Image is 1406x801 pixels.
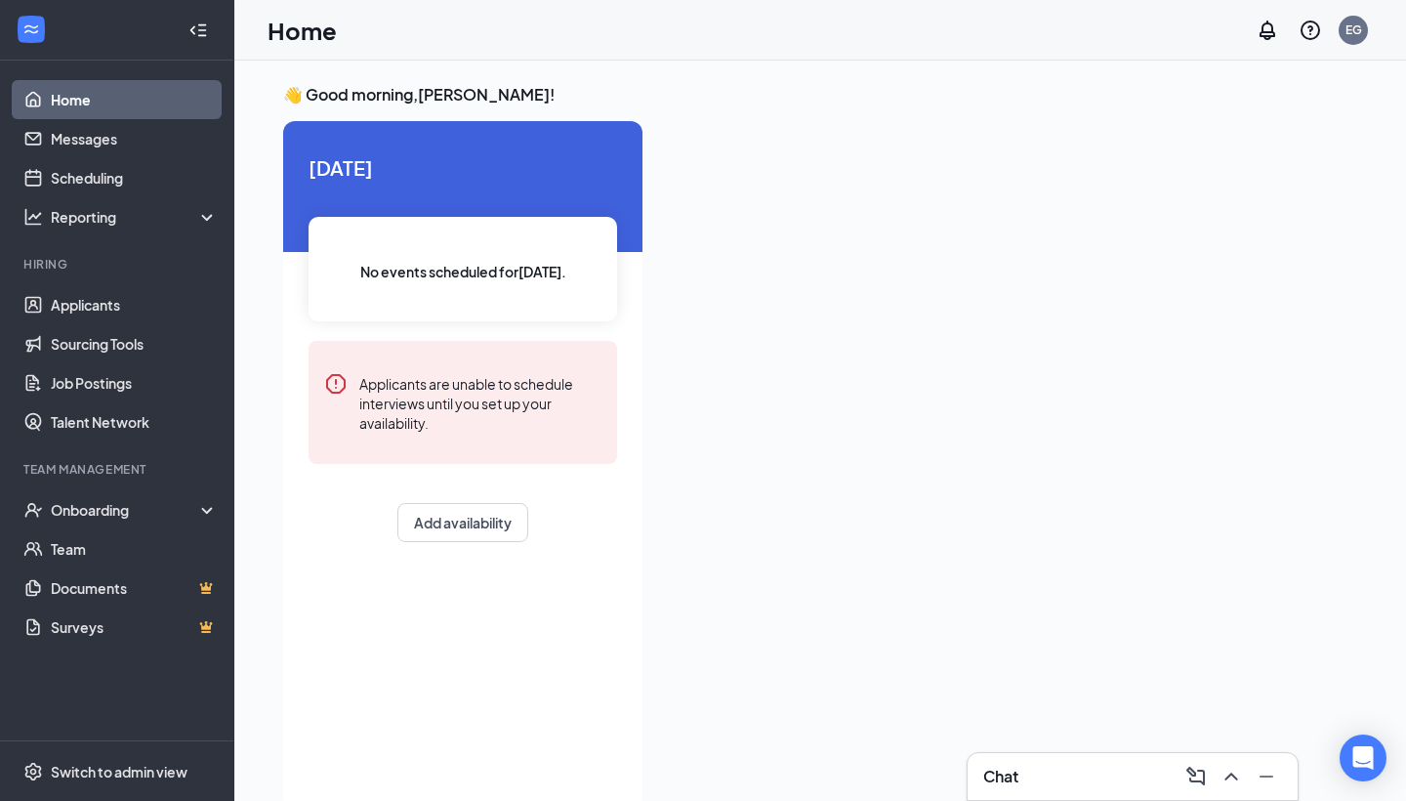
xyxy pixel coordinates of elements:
h1: Home [268,14,337,47]
div: Onboarding [51,500,201,520]
button: ChevronUp [1216,761,1247,792]
svg: WorkstreamLogo [21,20,41,39]
a: Team [51,529,218,569]
a: Applicants [51,285,218,324]
div: EG [1345,21,1362,38]
svg: UserCheck [23,500,43,520]
button: ComposeMessage [1180,761,1212,792]
div: Switch to admin view [51,762,187,781]
svg: ChevronUp [1220,765,1243,788]
h3: Chat [983,766,1018,787]
a: Home [51,80,218,119]
svg: ComposeMessage [1184,765,1208,788]
button: Minimize [1251,761,1282,792]
svg: Minimize [1255,765,1278,788]
a: Messages [51,119,218,158]
svg: Error [324,372,348,396]
a: Scheduling [51,158,218,197]
div: Hiring [23,256,214,273]
svg: Collapse [188,21,208,40]
svg: QuestionInfo [1299,19,1322,42]
a: Talent Network [51,402,218,442]
span: [DATE] [309,152,617,183]
svg: Analysis [23,207,43,227]
svg: Settings [23,762,43,781]
a: Sourcing Tools [51,324,218,363]
span: No events scheduled for [DATE] . [360,261,566,282]
a: SurveysCrown [51,608,218,647]
div: Reporting [51,207,219,227]
div: Open Intercom Messenger [1340,735,1386,781]
svg: Notifications [1256,19,1279,42]
div: Team Management [23,461,214,478]
h3: 👋 Good morning, [PERSON_NAME] ! [283,84,1357,105]
a: Job Postings [51,363,218,402]
a: DocumentsCrown [51,569,218,608]
div: Applicants are unable to schedule interviews until you set up your availability. [359,372,601,433]
button: Add availability [397,503,528,542]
